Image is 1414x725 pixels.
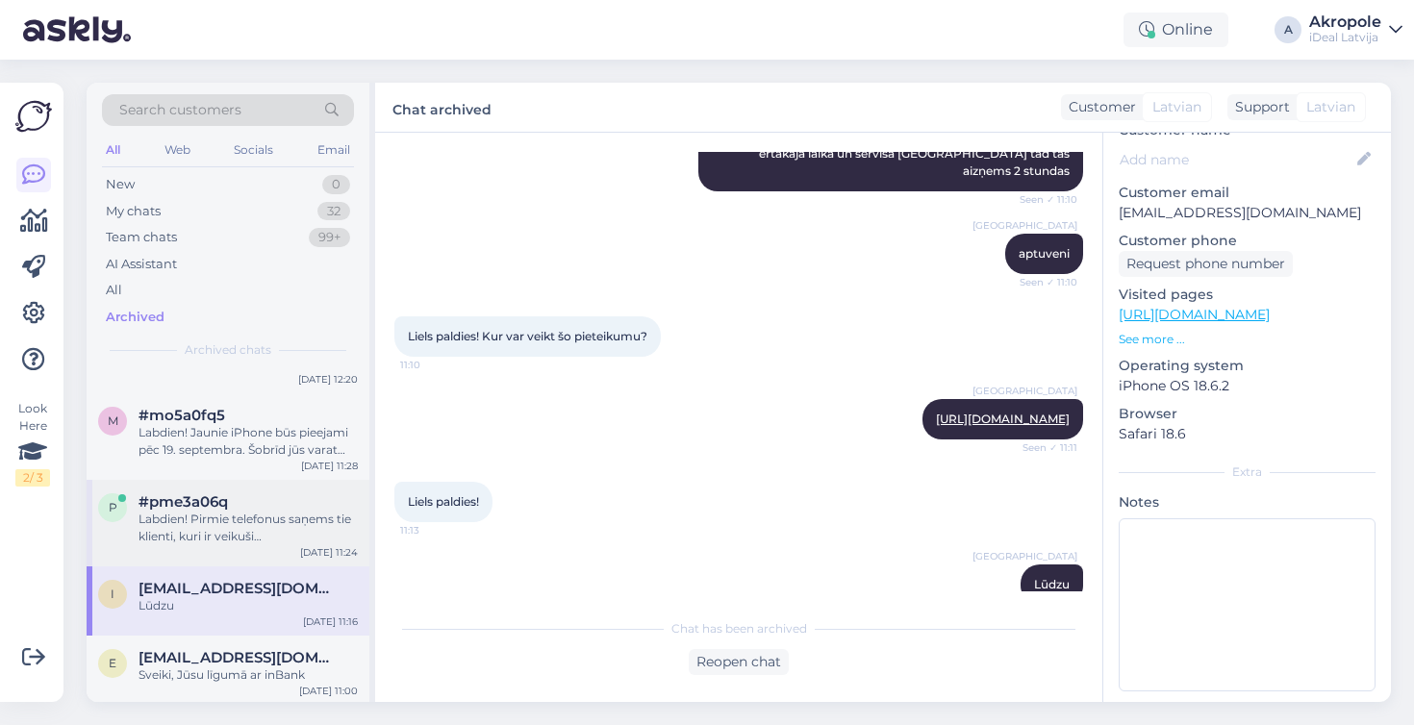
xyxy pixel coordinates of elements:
[139,424,358,459] div: Labdien! Jaunie iPhone būs pieejami pēc 19. septembra. Šobrīd jūs varat veikt iepriekšēju pasūtīj...
[1119,492,1376,512] p: Notes
[303,614,358,629] div: [DATE] 11:16
[1061,97,1136,117] div: Customer
[1119,424,1376,444] p: Safari 18.6
[309,228,350,247] div: 99+
[400,523,472,537] span: 11:13
[1120,149,1353,170] input: Add name
[139,493,228,511] span: #pme3a06q
[736,129,1073,178] span: [PERSON_NAME] veicat tiešsaistes pieteikumu/vizīti Jums ērtākajā laikā un servisa [GEOGRAPHIC_DAT...
[102,137,124,162] div: All
[1119,285,1376,305] p: Visited pages
[972,549,1077,563] span: [GEOGRAPHIC_DATA]
[1309,14,1381,30] div: Akropole
[314,137,354,162] div: Email
[1119,183,1376,203] p: Customer email
[106,308,164,327] div: Archived
[139,649,339,666] span: everitakarlsone@gmail.com
[1275,16,1301,43] div: A
[139,580,339,597] span: ilonasilkalne@gmail.com
[106,202,161,221] div: My chats
[106,255,177,274] div: AI Assistant
[299,684,358,698] div: [DATE] 11:00
[139,511,358,545] div: Labdien! Pirmie telefonus saņems tie klienti, kuri ir veikuši priekšpasūtījumu, atbilstoši secībai.
[1119,376,1376,396] p: iPhone OS 18.6.2
[671,620,807,637] span: Chat has been archived
[392,94,492,120] label: Chat archived
[1309,14,1402,45] a: AkropoleiDeal Latvija
[109,656,116,670] span: e
[15,400,50,487] div: Look Here
[1005,192,1077,207] span: Seen ✓ 11:10
[1306,97,1355,117] span: Latvian
[161,137,194,162] div: Web
[139,666,358,684] div: Sveiki, Jūsu līgumā ar inBank
[1119,331,1376,348] p: See more ...
[106,175,135,194] div: New
[1309,30,1381,45] div: iDeal Latvija
[108,413,118,428] span: m
[119,100,241,120] span: Search customers
[1005,440,1077,455] span: Seen ✓ 11:11
[322,175,350,194] div: 0
[1019,246,1070,261] span: aptuveni
[1005,275,1077,289] span: Seen ✓ 11:10
[109,500,117,514] span: p
[1119,404,1376,424] p: Browser
[408,329,647,343] span: Liels paldies! Kur var veikt šo pieteikumu?
[689,649,789,675] div: Reopen chat
[1152,97,1201,117] span: Latvian
[1124,12,1228,47] div: Online
[15,98,52,135] img: Askly Logo
[300,545,358,560] div: [DATE] 11:24
[139,597,358,614] div: Lūdzu
[1119,463,1376,481] div: Extra
[106,281,122,300] div: All
[1119,251,1293,277] div: Request phone number
[1119,231,1376,251] p: Customer phone
[317,202,350,221] div: 32
[1034,577,1070,591] span: Lūdzu
[298,372,358,387] div: [DATE] 12:20
[185,341,271,359] span: Archived chats
[936,412,1070,426] a: [URL][DOMAIN_NAME]
[230,137,277,162] div: Socials
[111,587,114,601] span: i
[301,459,358,473] div: [DATE] 11:28
[1119,203,1376,223] p: [EMAIL_ADDRESS][DOMAIN_NAME]
[408,494,479,509] span: Liels paldies!
[15,469,50,487] div: 2 / 3
[1119,306,1270,323] a: [URL][DOMAIN_NAME]
[400,358,472,372] span: 11:10
[106,228,177,247] div: Team chats
[972,218,1077,233] span: [GEOGRAPHIC_DATA]
[139,407,225,424] span: #mo5a0fq5
[1227,97,1290,117] div: Support
[972,384,1077,398] span: [GEOGRAPHIC_DATA]
[1119,356,1376,376] p: Operating system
